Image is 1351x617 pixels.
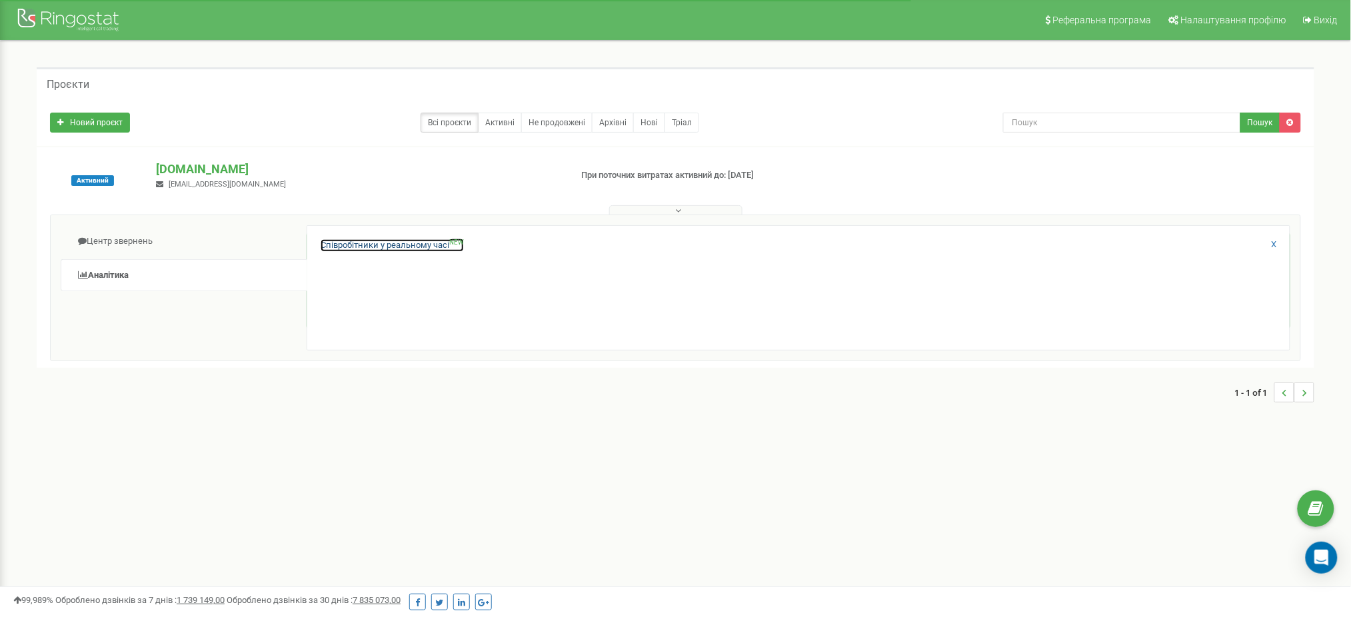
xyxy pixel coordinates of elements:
[1181,15,1286,25] span: Налаштування профілю
[665,113,699,133] a: Тріал
[50,113,130,133] a: Новий проєкт
[1235,369,1314,416] nav: ...
[61,259,307,292] a: Аналiтика
[61,225,307,258] a: Центр звернень
[156,161,560,178] p: [DOMAIN_NAME]
[421,113,479,133] a: Всі проєкти
[1306,542,1338,574] div: Open Intercom Messenger
[521,113,593,133] a: Не продовжені
[1314,15,1338,25] span: Вихід
[1240,113,1280,133] button: Пошук
[71,175,114,186] span: Активний
[13,595,53,605] span: 99,989%
[47,79,89,91] h5: Проєкти
[449,239,464,246] sup: NEW
[592,113,634,133] a: Архівні
[582,169,880,182] p: При поточних витратах активний до: [DATE]
[177,595,225,605] u: 1 739 149,00
[321,239,464,252] a: Співробітники у реальному часіNEW
[353,595,401,605] u: 7 835 073,00
[1003,113,1241,133] input: Пошук
[1272,239,1277,251] a: X
[633,113,665,133] a: Нові
[55,595,225,605] span: Оброблено дзвінків за 7 днів :
[227,595,401,605] span: Оброблено дзвінків за 30 днів :
[478,113,522,133] a: Активні
[169,180,286,189] span: [EMAIL_ADDRESS][DOMAIN_NAME]
[1053,15,1152,25] span: Реферальна програма
[1235,382,1274,402] span: 1 - 1 of 1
